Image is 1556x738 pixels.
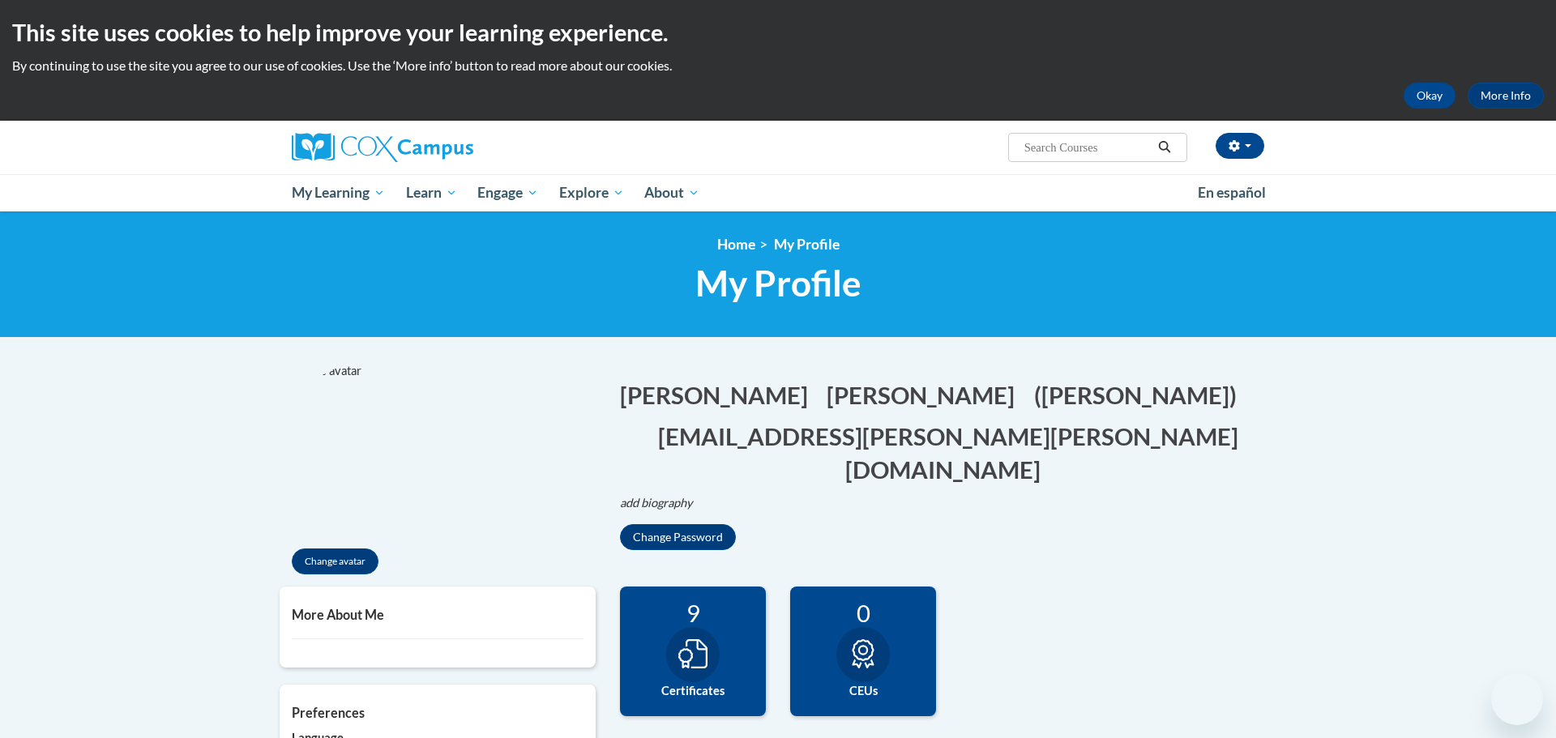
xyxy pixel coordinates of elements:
h2: This site uses cookies to help improve your learning experience. [12,16,1544,49]
span: Learn [406,183,457,203]
button: Search [1152,138,1177,157]
a: En español [1187,176,1276,210]
div: 0 [802,599,924,627]
button: Change Password [620,524,736,550]
button: Edit screen name [1034,378,1247,412]
iframe: Button to launch messaging window [1491,673,1543,725]
a: My Learning [281,174,395,211]
span: Engage [477,183,538,203]
img: profile avatar [280,362,458,540]
span: My Profile [774,236,840,253]
button: Edit last name [827,378,1025,412]
button: Edit biography [620,494,706,512]
label: Certificates [632,682,754,700]
a: About [635,174,711,211]
button: Okay [1404,83,1456,109]
label: CEUs [802,682,924,700]
h5: Preferences [292,705,583,720]
span: En español [1198,184,1266,201]
input: Search Courses [1023,138,1152,157]
a: Explore [549,174,635,211]
span: About [644,183,699,203]
a: Engage [467,174,549,211]
img: Cox Campus [292,133,473,162]
button: Edit first name [620,378,819,412]
a: Learn [395,174,468,211]
button: Account Settings [1216,133,1264,159]
button: Edit email address [620,420,1276,486]
h5: More About Me [292,607,583,622]
span: My Learning [292,183,385,203]
div: 9 [632,599,754,627]
a: More Info [1468,83,1544,109]
div: Click to change the profile picture [280,362,458,540]
span: Explore [559,183,624,203]
div: Main menu [267,174,1289,211]
button: Change avatar [292,548,378,574]
p: By continuing to use the site you agree to our use of cookies. Use the ‘More info’ button to read... [12,57,1544,75]
i: add biography [620,496,693,510]
span: My Profile [695,262,861,305]
a: Home [717,236,755,253]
